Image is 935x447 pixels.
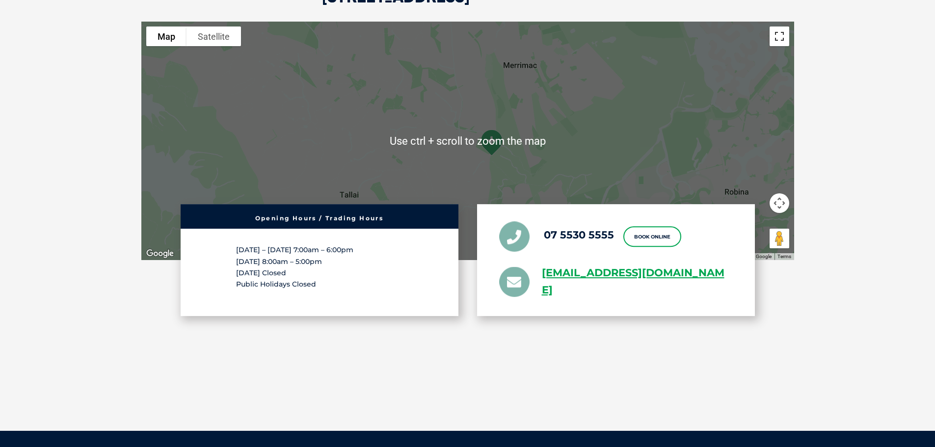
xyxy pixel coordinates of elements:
[623,226,681,247] a: Book Online
[186,215,454,221] h6: Opening Hours / Trading Hours
[544,229,614,241] a: 07 5530 5555
[146,26,187,46] button: Show street map
[770,26,789,46] button: Toggle fullscreen view
[770,193,789,213] button: Map camera controls
[236,244,403,290] p: [DATE] – [DATE] 7:00am – 6:00pm [DATE] 8:00am – 5:00pm [DATE] Closed Public Holidays Closed
[187,26,241,46] button: Show satellite imagery
[542,264,733,299] a: [EMAIL_ADDRESS][DOMAIN_NAME]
